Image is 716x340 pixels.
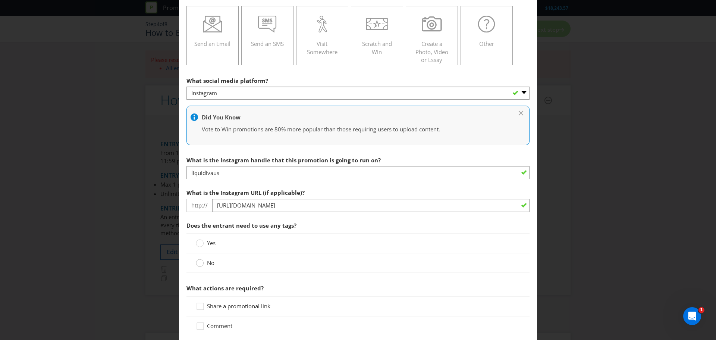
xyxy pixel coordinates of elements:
iframe: Intercom live chat [683,307,701,325]
span: What is the Instagram handle that this promotion is going to run on? [186,156,381,164]
span: Share a promotional link [207,302,270,310]
span: 1 [698,307,704,313]
span: Create a Photo, Video or Essay [415,40,448,63]
span: Other [479,40,494,47]
span: Visit Somewhere [307,40,337,55]
span: Comment [207,322,232,330]
span: Send an Email [194,40,230,47]
span: Scratch and Win [362,40,392,55]
span: What actions are required? [186,284,264,292]
span: Does the entrant need to use any tags? [186,222,296,229]
span: What social media platform? [186,77,268,84]
span: http:// [186,199,212,212]
span: Send an SMS [251,40,284,47]
span: What is the Instagram URL (if applicable)? [186,189,305,196]
span: Yes [207,239,216,247]
p: Vote to Win promotions are 80% more popular than those requiring users to upload content. [202,125,507,133]
span: No [207,259,214,266]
